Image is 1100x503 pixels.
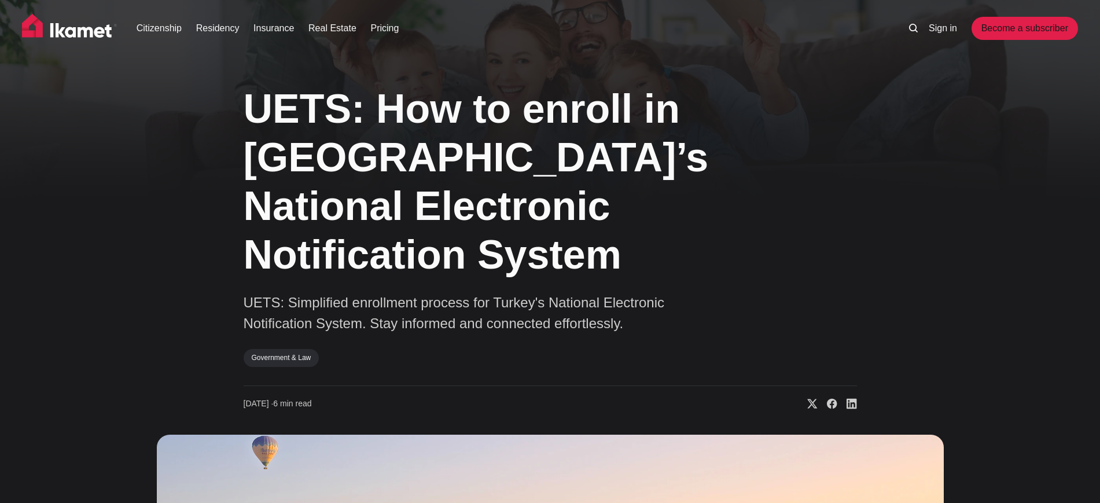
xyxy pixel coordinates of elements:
[253,21,294,35] a: Insurance
[244,349,319,366] a: Government & Law
[837,398,857,410] a: Share on Linkedin
[244,85,741,279] h1: UETS: How to enroll in [GEOGRAPHIC_DATA]’s National Electronic Notification System
[798,398,818,410] a: Share on X
[22,14,117,43] img: Ikamet home
[972,17,1078,40] a: Become a subscriber
[370,21,399,35] a: Pricing
[244,399,274,408] span: [DATE] ∙
[929,21,957,35] a: Sign in
[308,21,356,35] a: Real Estate
[818,398,837,410] a: Share on Facebook
[196,21,240,35] a: Residency
[137,21,182,35] a: Citizenship
[244,398,312,410] time: 6 min read
[244,292,707,334] p: UETS: Simplified enrollment process for Turkey's National Electronic Notification System. Stay in...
